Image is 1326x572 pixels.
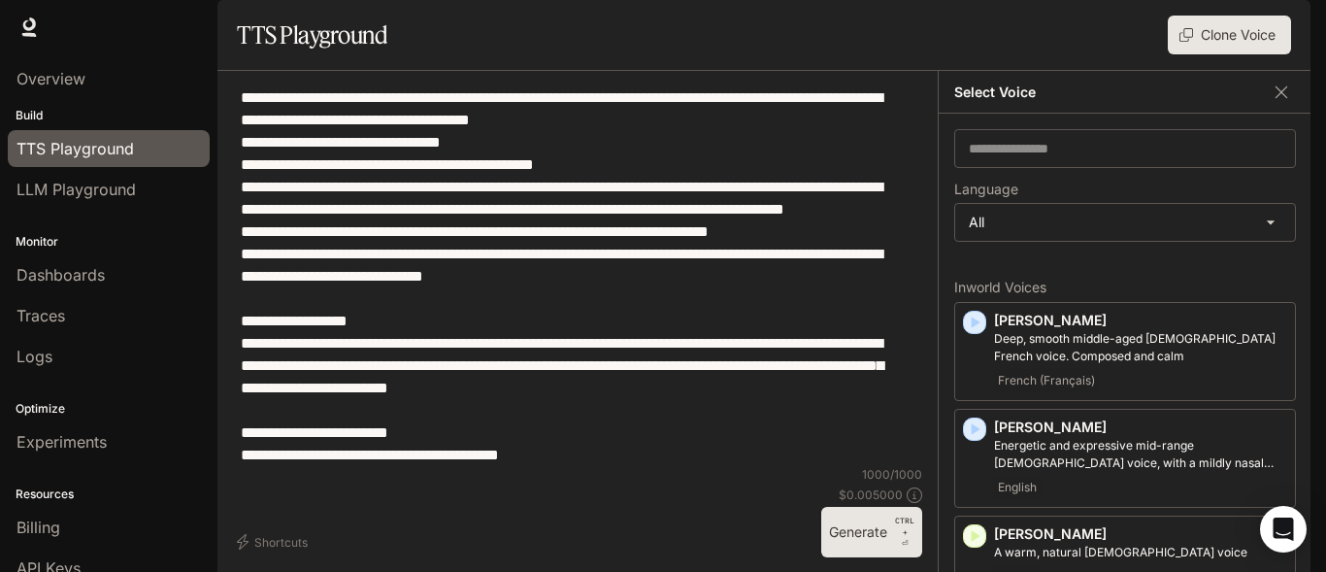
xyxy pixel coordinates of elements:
button: Shortcuts [233,526,315,557]
p: Energetic and expressive mid-range male voice, with a mildly nasal quality [994,437,1287,472]
p: Inworld Voices [954,281,1296,294]
p: ⏎ [895,515,914,550]
div: All [955,204,1295,241]
button: Clone Voice [1168,16,1291,54]
span: English [994,476,1041,499]
p: CTRL + [895,515,914,538]
p: [PERSON_NAME] [994,524,1287,544]
span: French (Français) [994,369,1099,392]
p: A warm, natural female voice [994,544,1287,561]
p: Deep, smooth middle-aged male French voice. Composed and calm [994,330,1287,365]
p: [PERSON_NAME] [994,418,1287,437]
p: Language [954,183,1018,196]
h1: TTS Playground [237,16,387,54]
div: Open Intercom Messenger [1260,506,1307,553]
p: [PERSON_NAME] [994,311,1287,330]
button: GenerateCTRL +⏎ [821,507,922,557]
p: $ 0.005000 [839,487,903,503]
